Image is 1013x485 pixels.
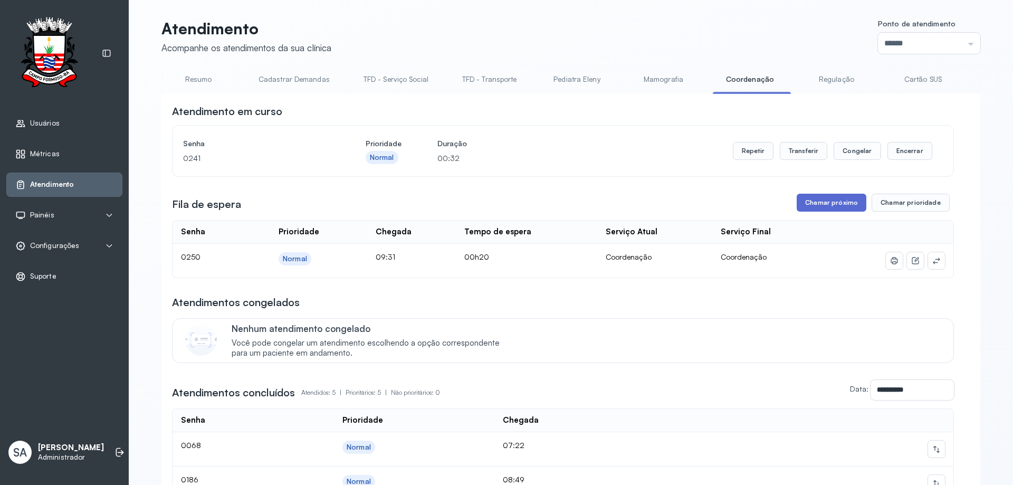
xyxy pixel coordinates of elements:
[733,142,773,160] button: Repetir
[799,71,873,88] a: Regulação
[606,227,657,237] div: Serviço Atual
[713,71,787,88] a: Coordenação
[161,42,331,53] div: Acompanhe os atendimentos da sua clínica
[30,241,79,250] span: Configurações
[503,441,524,450] span: 07:22
[248,71,340,88] a: Cadastrar Demandas
[721,252,767,261] span: Coordenação
[172,385,295,400] h3: Atendimentos concluídos
[181,227,205,237] div: Senha
[185,324,217,356] img: Imagem de CalloutCard
[503,475,524,484] span: 08:49
[283,254,307,263] div: Normal
[15,118,113,129] a: Usuários
[342,415,383,425] div: Prioridade
[11,17,87,90] img: Logotipo do estabelecimento
[503,415,539,425] div: Chegada
[172,295,300,310] h3: Atendimentos congelados
[626,71,700,88] a: Mamografia
[172,104,282,119] h3: Atendimento em curso
[15,179,113,190] a: Atendimento
[38,443,104,453] p: [PERSON_NAME]
[161,19,331,38] p: Atendimento
[437,151,467,166] p: 00:32
[540,71,614,88] a: Pediatra Eleny
[353,71,439,88] a: TFD - Serviço Social
[30,211,54,220] span: Painéis
[183,151,330,166] p: 0241
[181,475,198,484] span: 0186
[15,149,113,159] a: Métricas
[391,385,440,400] p: Não prioritários: 0
[232,323,511,334] p: Nenhum atendimento congelado
[464,227,531,237] div: Tempo de espera
[850,384,868,393] label: Data:
[279,227,319,237] div: Prioridade
[437,136,467,151] h4: Duração
[30,119,60,128] span: Usuários
[232,338,511,358] span: Você pode congelar um atendimento escolhendo a opção correspondente para um paciente em andamento.
[30,180,74,189] span: Atendimento
[30,149,60,158] span: Métricas
[886,71,960,88] a: Cartão SUS
[38,453,104,462] p: Administrador
[30,272,56,281] span: Suporte
[872,194,950,212] button: Chamar prioridade
[385,388,387,396] span: |
[376,227,412,237] div: Chegada
[606,252,704,262] div: Coordenação
[340,388,341,396] span: |
[161,71,235,88] a: Resumo
[181,415,205,425] div: Senha
[376,252,395,261] span: 09:31
[370,153,394,162] div: Normal
[464,252,489,261] span: 00h20
[301,385,346,400] p: Atendidos: 5
[797,194,866,212] button: Chamar próximo
[887,142,932,160] button: Encerrar
[366,136,402,151] h4: Prioridade
[181,441,201,450] span: 0068
[834,142,881,160] button: Congelar
[721,227,771,237] div: Serviço Final
[183,136,330,151] h4: Senha
[347,443,371,452] div: Normal
[346,385,391,400] p: Prioritários: 5
[878,19,955,28] span: Ponto de atendimento
[172,197,241,212] h3: Fila de espera
[780,142,828,160] button: Transferir
[181,252,200,261] span: 0250
[452,71,528,88] a: TFD - Transporte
